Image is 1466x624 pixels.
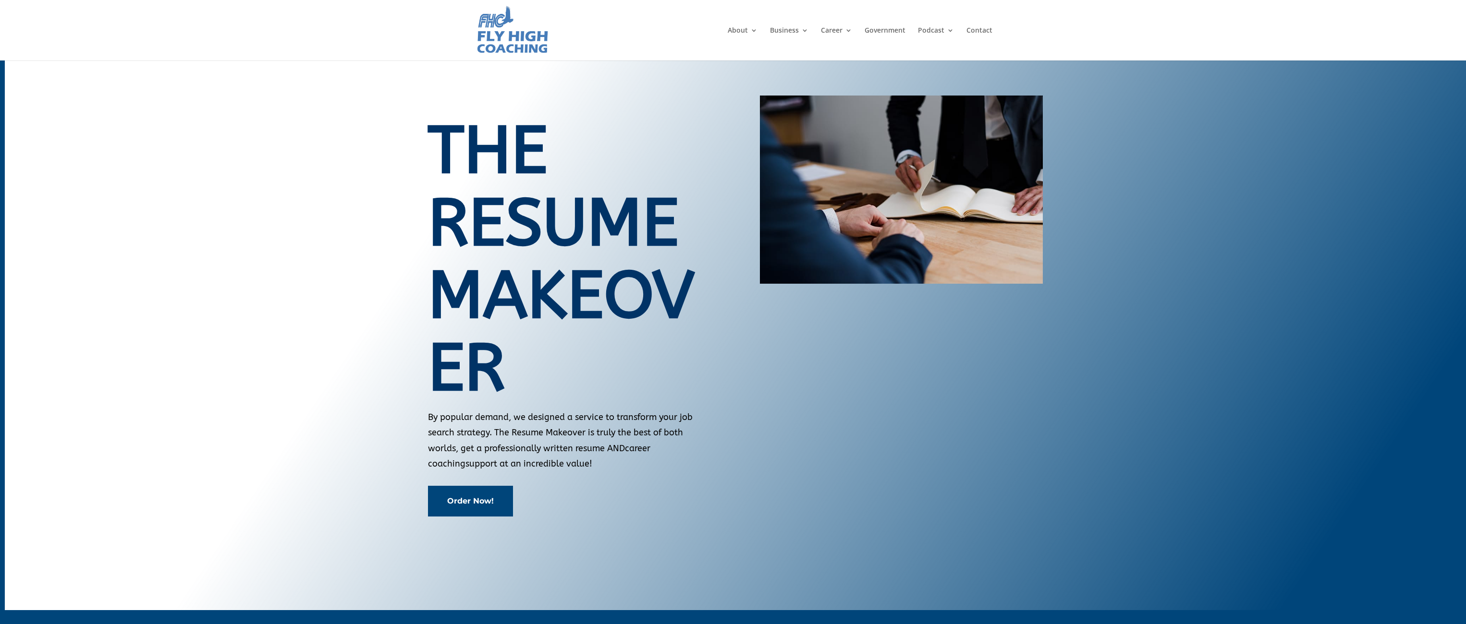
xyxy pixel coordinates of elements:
[821,27,852,60] a: Career
[428,409,711,472] p: By popular demand, we designed a service to transform your job search strategy. The Resume Makeov...
[760,96,1043,284] img: business-coach-0027
[428,486,513,516] a: Order Now!
[865,27,905,60] a: Government
[428,112,695,407] span: The Resume Makeover
[918,27,954,60] a: Podcast
[966,27,992,60] a: Contact
[728,27,757,60] a: About
[770,27,808,60] a: Business
[476,5,549,56] img: Fly High Coaching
